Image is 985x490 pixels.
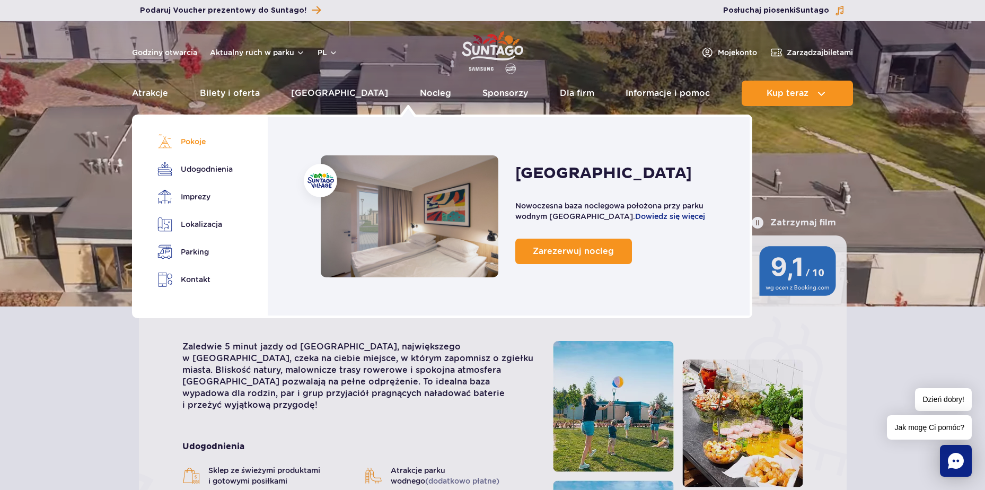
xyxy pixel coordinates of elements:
[742,81,853,106] button: Kup teraz
[307,173,334,188] img: Suntago
[887,415,972,440] span: Jak mogę Ci pomóc?
[767,89,808,98] span: Kup teraz
[420,81,451,106] a: Nocleg
[291,81,388,106] a: [GEOGRAPHIC_DATA]
[701,46,757,59] a: Mojekonto
[132,81,168,106] a: Atrakcje
[515,239,632,264] a: Zarezerwuj nocleg
[157,244,229,259] a: Parking
[915,388,972,411] span: Dzień dobry!
[157,134,229,149] a: Pokoje
[157,217,229,232] a: Lokalizacja
[635,212,705,221] a: Dowiedz się więcej
[515,200,728,222] p: Nowoczesna baza noclegowa położona przy parku wodnym [GEOGRAPHIC_DATA].
[132,47,197,58] a: Godziny otwarcia
[318,47,338,58] button: pl
[940,445,972,477] div: Chat
[560,81,594,106] a: Dla firm
[770,46,853,59] a: Zarządzajbiletami
[533,246,614,256] span: Zarezerwuj nocleg
[157,272,229,287] a: Kontakt
[482,81,528,106] a: Sponsorzy
[321,155,498,277] a: Nocleg
[787,47,853,58] span: Zarządzaj biletami
[718,47,757,58] span: Moje konto
[157,162,229,177] a: Udogodnienia
[210,48,305,57] button: Aktualny ruch w parku
[200,81,260,106] a: Bilety i oferta
[515,163,692,183] h2: [GEOGRAPHIC_DATA]
[157,189,229,204] a: Imprezy
[626,81,710,106] a: Informacje i pomoc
